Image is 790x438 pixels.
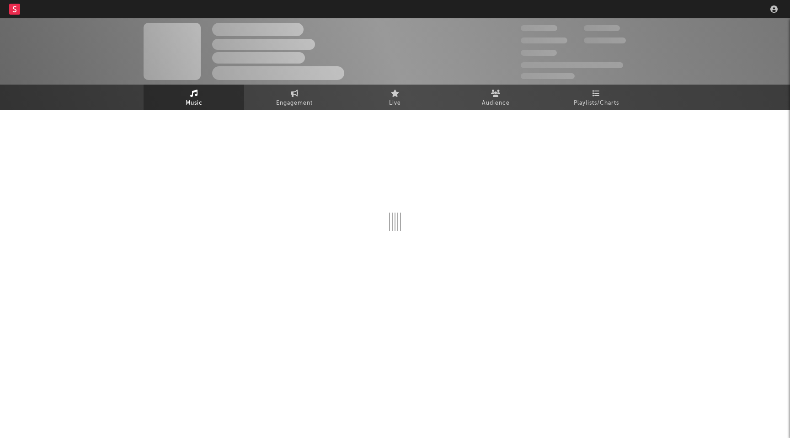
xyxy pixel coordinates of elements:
[521,73,575,79] span: Jump Score: 85.0
[186,98,203,109] span: Music
[521,62,623,68] span: 50,000,000 Monthly Listeners
[574,98,619,109] span: Playlists/Charts
[521,37,567,43] span: 50,000,000
[345,85,445,110] a: Live
[546,85,646,110] a: Playlists/Charts
[584,25,620,31] span: 100,000
[482,98,510,109] span: Audience
[244,85,345,110] a: Engagement
[521,50,557,56] span: 100,000
[276,98,313,109] span: Engagement
[584,37,626,43] span: 1,000,000
[144,85,244,110] a: Music
[521,25,557,31] span: 300,000
[389,98,401,109] span: Live
[445,85,546,110] a: Audience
